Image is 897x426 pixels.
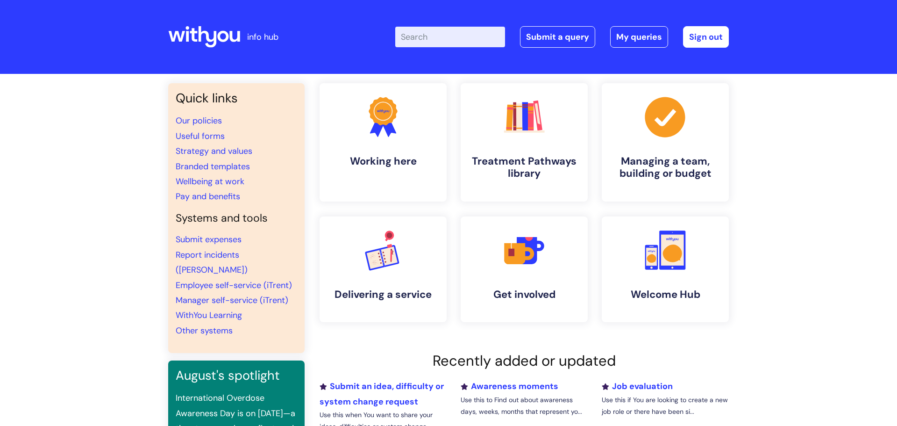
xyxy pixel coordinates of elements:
[320,217,447,322] a: Delivering a service
[176,145,252,157] a: Strategy and values
[468,289,580,301] h4: Get involved
[176,191,240,202] a: Pay and benefits
[609,155,721,180] h4: Managing a team, building or budget
[176,325,233,336] a: Other systems
[602,381,673,392] a: Job evaluation
[468,155,580,180] h4: Treatment Pathways library
[461,394,588,418] p: Use this to Find out about awareness days, weeks, months that represent yo...
[395,26,729,48] div: | -
[176,280,292,291] a: Employee self-service (iTrent)
[176,91,297,106] h3: Quick links
[327,289,439,301] h4: Delivering a service
[176,368,297,383] h3: August's spotlight
[602,217,729,322] a: Welcome Hub
[602,394,729,418] p: Use this if You are looking to create a new job role or there have been si...
[176,115,222,126] a: Our policies
[176,295,288,306] a: Manager self-service (iTrent)
[395,27,505,47] input: Search
[609,289,721,301] h4: Welcome Hub
[610,26,668,48] a: My queries
[176,234,242,245] a: Submit expenses
[520,26,595,48] a: Submit a query
[176,249,248,275] a: Report incidents ([PERSON_NAME])
[461,381,558,392] a: Awareness moments
[461,83,588,202] a: Treatment Pathways library
[247,29,278,44] p: info hub
[320,83,447,202] a: Working here
[176,310,242,321] a: WithYou Learning
[320,352,729,369] h2: Recently added or updated
[602,83,729,202] a: Managing a team, building or budget
[683,26,729,48] a: Sign out
[176,176,244,187] a: Wellbeing at work
[327,155,439,167] h4: Working here
[176,212,297,225] h4: Systems and tools
[320,381,444,407] a: Submit an idea, difficulty or system change request
[176,161,250,172] a: Branded templates
[176,130,225,142] a: Useful forms
[461,217,588,322] a: Get involved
